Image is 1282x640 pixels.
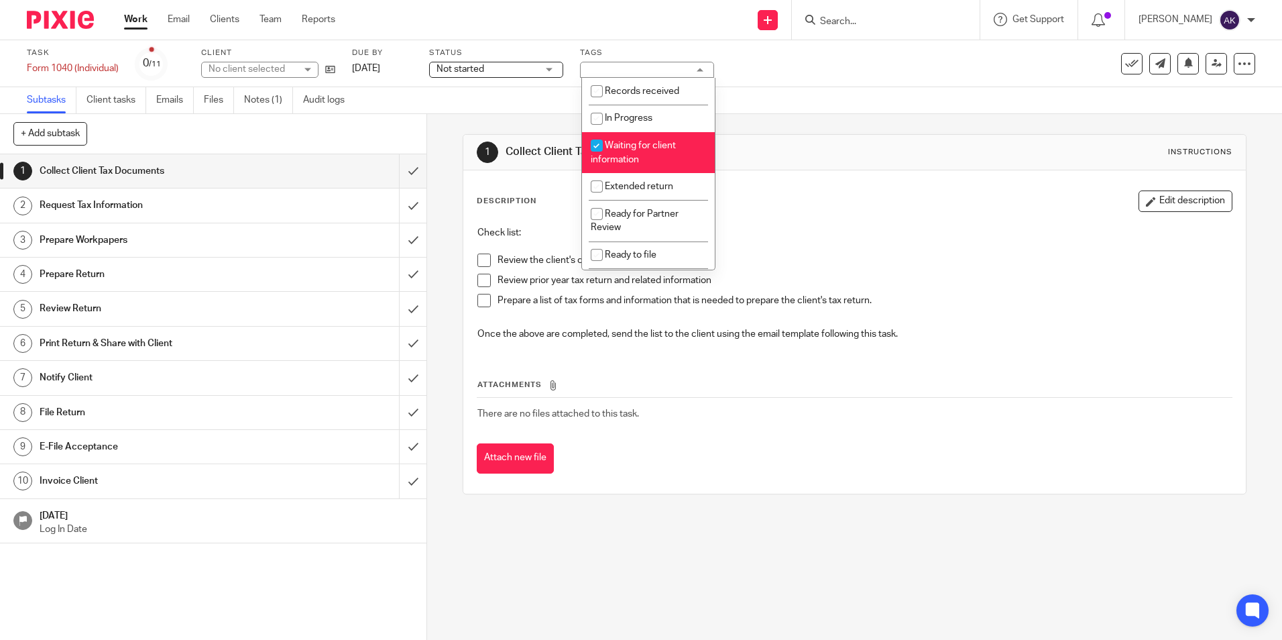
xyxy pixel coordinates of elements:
h1: Prepare Return [40,264,270,284]
h1: Collect Client Tax Documents [506,145,883,159]
h1: Review Return [40,299,270,319]
span: Extended return [605,182,673,191]
button: + Add subtask [13,122,87,145]
div: Instructions [1168,147,1232,158]
span: Get Support [1012,15,1064,24]
div: 10 [13,472,32,490]
div: Form 1040 (Individual) [27,62,119,75]
label: Client [201,48,335,58]
h1: Print Return & Share with Client [40,333,270,354]
button: Edit description [1139,191,1232,212]
p: Once the above are completed, send the list to the client using the email template following this... [477,327,1231,341]
label: Due by [352,48,412,58]
p: Log In Date [40,523,414,536]
a: Emails [156,87,194,113]
input: Search [819,16,939,28]
h1: [DATE] [40,506,414,523]
h1: E-File Acceptance [40,437,270,457]
h1: File Return [40,403,270,423]
p: Review the client's completed tax organizer [498,254,1231,267]
div: 2 [13,197,32,215]
p: Check list: [477,226,1231,239]
a: Team [259,13,282,26]
span: [DATE] [352,64,380,73]
label: Tags [580,48,714,58]
span: In Progress [605,113,652,123]
div: 7 [13,368,32,387]
span: There are no files attached to this task. [477,409,639,419]
p: [PERSON_NAME] [1139,13,1212,26]
small: /11 [149,60,161,68]
img: svg%3E [1219,9,1240,31]
span: Records received [605,87,679,96]
a: Notes (1) [244,87,293,113]
h1: Notify Client [40,368,270,388]
a: Audit logs [303,87,355,113]
div: 5 [13,300,32,319]
label: Status [429,48,563,58]
p: Prepare a list of tax forms and information that is needed to prepare the client's tax return. [498,294,1231,307]
div: 3 [13,231,32,250]
a: Subtasks [27,87,76,113]
h1: Collect Client Tax Documents [40,161,270,181]
div: 0 [143,56,161,71]
p: Description [477,196,536,207]
span: Ready for Partner Review [591,209,679,233]
button: Attach new file [477,443,554,474]
label: Task [27,48,119,58]
div: 1 [477,142,498,163]
span: Waiting for client information [591,141,676,164]
p: Review prior year tax return and related information [498,274,1231,287]
a: Files [204,87,234,113]
div: 4 [13,265,32,284]
div: 6 [13,334,32,353]
span: Attachments [477,381,542,388]
span: Not started [436,64,484,74]
span: Ready to file [605,250,656,260]
a: Clients [210,13,239,26]
div: 9 [13,437,32,456]
a: Reports [302,13,335,26]
a: Work [124,13,148,26]
div: 1 [13,162,32,180]
h1: Request Tax Information [40,195,270,215]
a: Email [168,13,190,26]
h1: Prepare Workpapers [40,230,270,250]
div: 8 [13,403,32,422]
div: No client selected [209,62,296,76]
a: Client tasks [86,87,146,113]
h1: Invoice Client [40,471,270,491]
img: Pixie [27,11,94,29]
